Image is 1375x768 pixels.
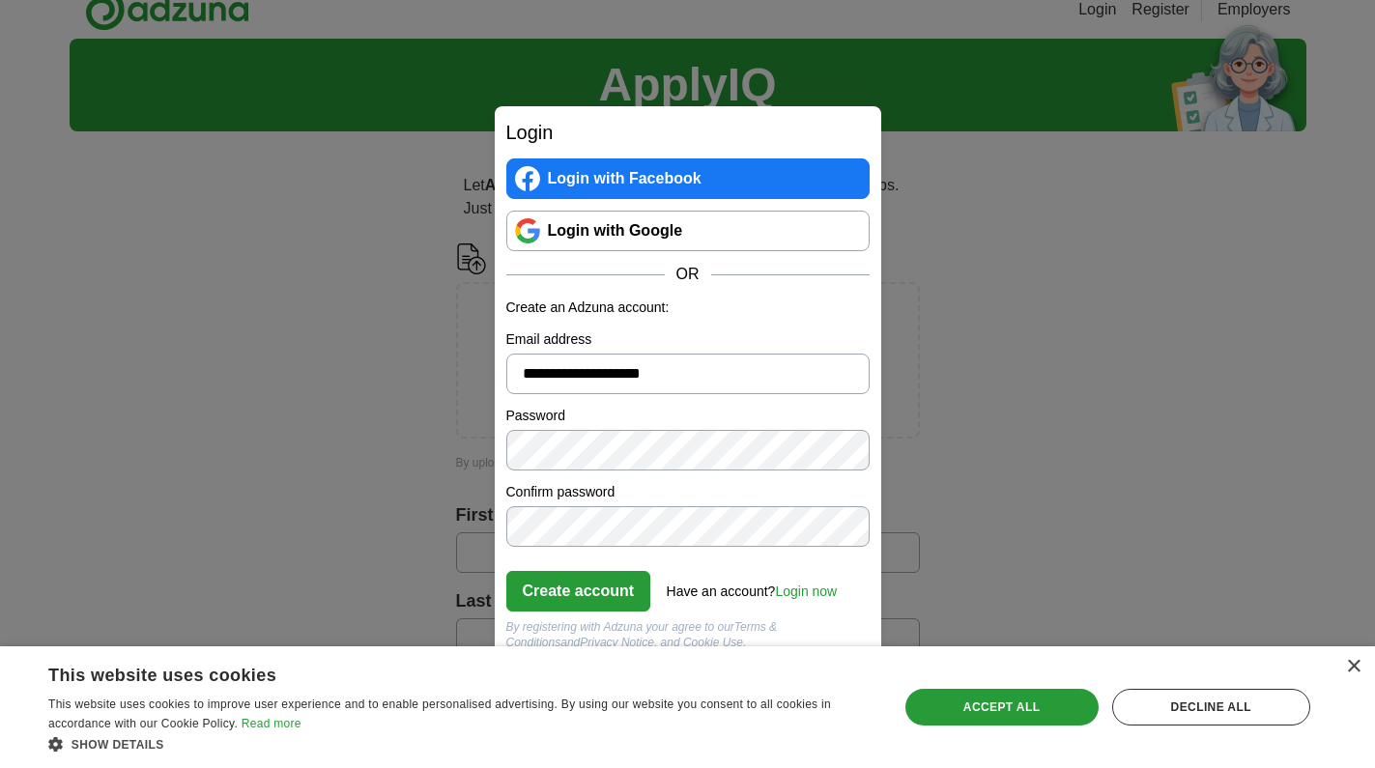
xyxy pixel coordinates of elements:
[506,482,870,502] label: Confirm password
[506,619,870,650] div: By registering with Adzuna your agree to our and , and Cookie Use.
[506,329,870,350] label: Email address
[905,689,1099,725] div: Accept all
[1346,660,1361,674] div: Close
[242,717,301,730] a: Read more, opens a new window
[506,211,870,251] a: Login with Google
[667,570,838,602] div: Have an account?
[506,571,651,612] button: Create account
[48,734,873,754] div: Show details
[506,298,870,318] p: Create an Adzuna account:
[1112,689,1311,725] div: Decline all
[506,158,870,199] a: Login with Facebook
[665,263,711,286] span: OR
[48,658,824,687] div: This website uses cookies
[775,583,837,599] a: Login now
[48,697,831,730] span: This website uses cookies to improve user experience and to enable personalised advertising. By u...
[72,738,164,752] span: Show details
[506,118,870,147] h2: Login
[580,636,654,649] a: Privacy Notice
[506,406,870,426] label: Password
